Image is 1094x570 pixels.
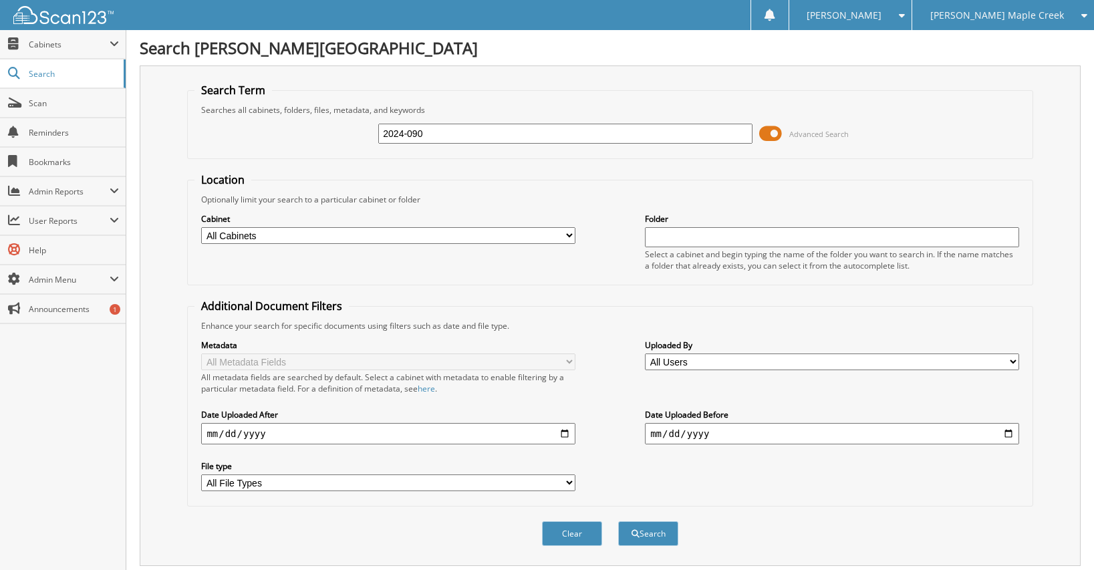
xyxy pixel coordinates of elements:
legend: Additional Document Filters [194,299,349,313]
div: Enhance your search for specific documents using filters such as date and file type. [194,320,1025,331]
a: here [418,383,435,394]
span: Admin Menu [29,274,110,285]
label: Uploaded By [645,339,1018,351]
div: All metadata fields are searched by default. Select a cabinet with metadata to enable filtering b... [201,372,575,394]
label: File type [201,460,575,472]
span: Announcements [29,303,119,315]
div: Optionally limit your search to a particular cabinet or folder [194,194,1025,205]
span: [PERSON_NAME] [807,11,881,19]
legend: Search Term [194,83,272,98]
div: Searches all cabinets, folders, files, metadata, and keywords [194,104,1025,116]
span: Advanced Search [789,129,849,139]
span: User Reports [29,215,110,227]
span: Bookmarks [29,156,119,168]
input: end [645,423,1018,444]
label: Metadata [201,339,575,351]
legend: Location [194,172,251,187]
input: start [201,423,575,444]
span: Reminders [29,127,119,138]
span: Cabinets [29,39,110,50]
div: Select a cabinet and begin typing the name of the folder you want to search in. If the name match... [645,249,1018,271]
span: [PERSON_NAME] Maple Creek [930,11,1064,19]
img: scan123-logo-white.svg [13,6,114,24]
h1: Search [PERSON_NAME][GEOGRAPHIC_DATA] [140,37,1081,59]
button: Search [618,521,678,546]
iframe: Chat Widget [1027,506,1094,570]
label: Folder [645,213,1018,225]
span: Search [29,68,117,80]
label: Date Uploaded Before [645,409,1018,420]
button: Clear [542,521,602,546]
label: Cabinet [201,213,575,225]
span: Scan [29,98,119,109]
div: 1 [110,304,120,315]
span: Admin Reports [29,186,110,197]
label: Date Uploaded After [201,409,575,420]
span: Help [29,245,119,256]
